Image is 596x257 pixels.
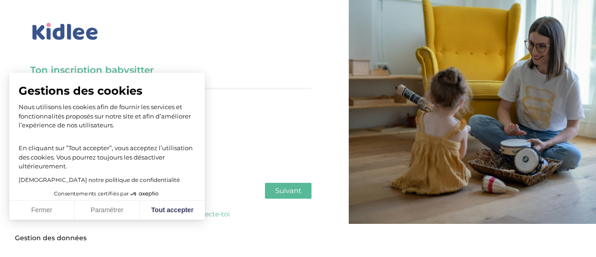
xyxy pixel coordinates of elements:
[188,210,230,218] a: Connecte-toi
[19,103,196,130] p: Nous utilisons les cookies afin de fournir les services et fonctionnalités proposés sur notre sit...
[19,84,196,98] span: Gestions des cookies
[15,234,87,243] span: Gestion des données
[140,201,205,220] button: Tout accepter
[54,191,129,196] span: Consentements certifiés par
[130,180,158,208] svg: Axeptio
[265,183,312,199] button: Suivant
[30,63,312,76] h3: Ton inscription babysitter
[9,229,92,248] button: Fermer le widget sans consentement
[275,186,301,195] span: Suivant
[30,21,100,42] img: logo_kidlee_bleu
[19,176,180,183] a: [DEMOGRAPHIC_DATA] notre politique de confidentialité
[49,188,165,200] button: Consentements certifiés par
[74,201,140,220] button: Paramétrer
[19,135,196,171] p: En cliquant sur ”Tout accepter”, vous acceptez l’utilisation des cookies. Vous pourrez toujours l...
[9,201,74,220] button: Fermer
